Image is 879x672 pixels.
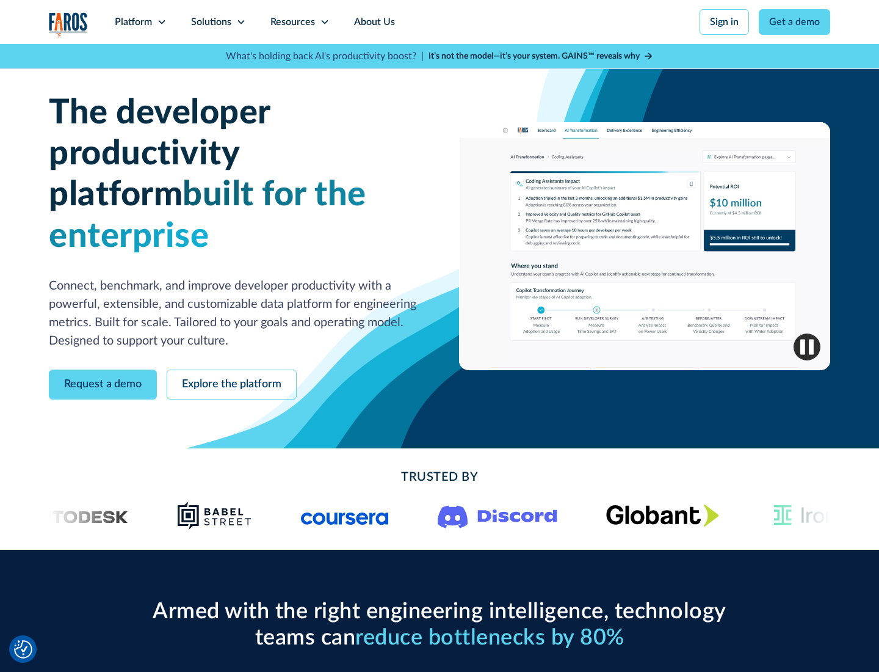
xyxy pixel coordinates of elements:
[191,15,231,29] div: Solutions
[438,503,557,528] img: Logo of the communication platform Discord.
[606,504,719,527] img: Globant's logo
[270,15,315,29] div: Resources
[146,599,733,651] h2: Armed with the right engineering intelligence, technology teams can
[14,640,32,659] img: Revisit consent button
[167,370,297,400] a: Explore the platform
[146,468,733,486] h2: Trusted By
[700,9,749,35] a: Sign in
[759,9,830,35] a: Get a demo
[429,50,653,63] a: It’s not the model—it’s your system. GAINS™ reveals why
[115,15,152,29] div: Platform
[177,501,252,530] img: Babel Street logo png
[49,93,420,257] h1: The developer productivity platform
[429,52,640,60] strong: It’s not the model—it’s your system. GAINS™ reveals why
[794,334,820,360] img: Pause video
[226,49,424,64] p: What's holding back AI's productivity boost? |
[14,640,32,659] button: Cookie Settings
[49,178,366,253] span: built for the enterprise
[49,12,88,37] a: home
[49,370,157,400] a: Request a demo
[301,506,389,525] img: Logo of the online learning platform Coursera.
[355,627,624,649] span: reduce bottlenecks by 80%
[49,277,420,350] p: Connect, benchmark, and improve developer productivity with a powerful, extensible, and customiza...
[49,12,88,37] img: Logo of the analytics and reporting company Faros.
